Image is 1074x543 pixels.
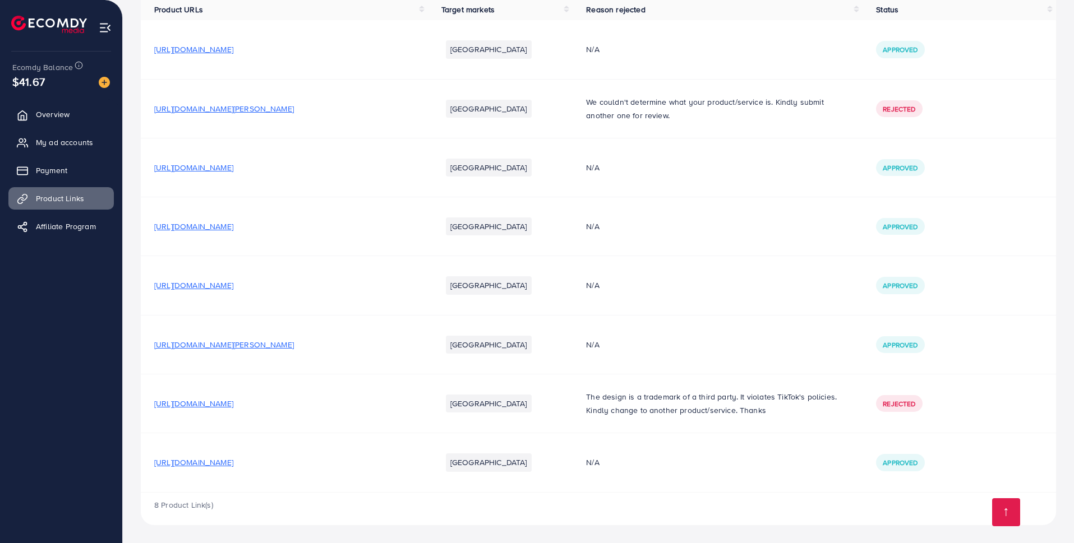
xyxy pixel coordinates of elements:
span: Product URLs [154,4,203,15]
span: Approved [883,222,918,231]
a: Overview [8,103,114,126]
span: [URL][DOMAIN_NAME] [154,398,233,409]
li: [GEOGRAPHIC_DATA] [446,100,532,118]
span: 8 Product Link(s) [154,499,213,510]
li: [GEOGRAPHIC_DATA] [446,159,532,177]
li: [GEOGRAPHIC_DATA] [446,395,532,412]
span: Product Links [36,193,84,204]
span: [URL][DOMAIN_NAME][PERSON_NAME] [154,339,294,350]
a: Product Links [8,187,114,210]
img: image [99,77,110,88]
span: [URL][DOMAIN_NAME] [154,44,233,55]
p: The design is a trademark of a third party. It violates TikTok's policies. Kindly change to anoth... [586,390,849,417]
span: N/A [586,162,599,173]
span: [URL][DOMAIN_NAME] [154,162,233,173]
span: N/A [586,221,599,232]
li: [GEOGRAPHIC_DATA] [446,336,532,354]
span: Reason rejected [586,4,645,15]
span: Approved [883,458,918,467]
span: [URL][DOMAIN_NAME][PERSON_NAME] [154,103,294,114]
span: Overview [36,109,70,120]
span: Target markets [441,4,495,15]
p: We couldn't determine what your product/service is. Kindly submit another one for review. [586,95,849,122]
span: Status [876,4,898,15]
li: [GEOGRAPHIC_DATA] [446,40,532,58]
span: N/A [586,457,599,468]
span: Approved [883,340,918,350]
span: N/A [586,339,599,350]
span: My ad accounts [36,137,93,148]
img: menu [99,21,112,34]
li: [GEOGRAPHIC_DATA] [446,453,532,471]
a: My ad accounts [8,131,114,154]
span: Affiliate Program [36,221,96,232]
span: Approved [883,45,918,54]
span: $41.67 [12,73,45,90]
span: Approved [883,163,918,173]
span: N/A [586,280,599,291]
span: [URL][DOMAIN_NAME] [154,221,233,232]
span: Rejected [883,399,915,409]
a: Affiliate Program [8,215,114,238]
span: Payment [36,165,67,176]
a: Payment [8,159,114,182]
li: [GEOGRAPHIC_DATA] [446,276,532,294]
iframe: Chat [1026,493,1066,535]
span: Ecomdy Balance [12,62,73,73]
span: Rejected [883,104,915,114]
span: [URL][DOMAIN_NAME] [154,457,233,468]
span: Approved [883,281,918,290]
img: logo [11,16,87,33]
li: [GEOGRAPHIC_DATA] [446,217,532,235]
span: [URL][DOMAIN_NAME] [154,280,233,291]
span: N/A [586,44,599,55]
